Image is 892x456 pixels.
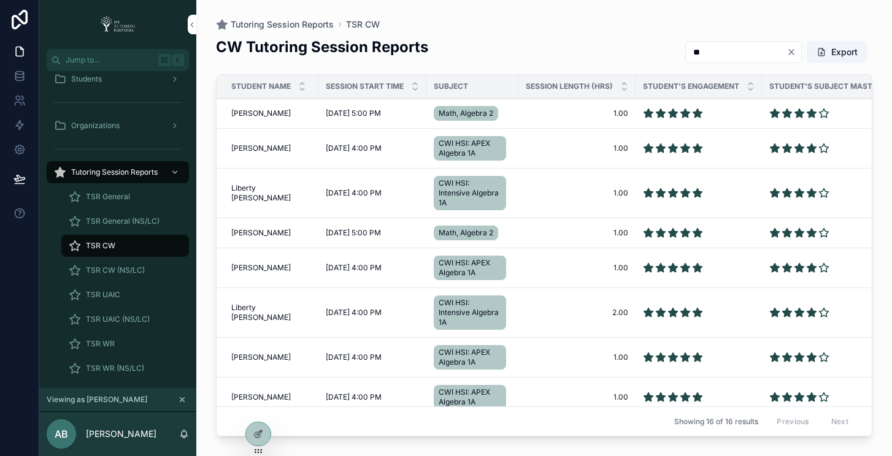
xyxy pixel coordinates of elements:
[326,143,382,153] span: [DATE] 4:00 PM
[231,18,334,31] span: Tutoring Session Reports
[643,82,739,91] span: Student's Engagement
[86,428,156,440] p: [PERSON_NAME]
[326,392,382,402] span: [DATE] 4:00 PM
[231,392,291,402] span: [PERSON_NAME]
[47,395,147,405] span: Viewing as [PERSON_NAME]
[526,263,628,273] a: 1.00
[439,108,493,118] span: Math, Algebra 2
[96,15,139,34] img: App logo
[231,228,291,238] span: [PERSON_NAME]
[61,333,189,355] a: TSR WR
[526,228,628,238] a: 1.00
[326,82,404,91] span: Session Start Time
[86,265,145,275] span: TSR CW (NS/LC)
[71,167,158,177] span: Tutoring Session Reports
[434,382,511,412] a: CWI HSI: APEX Algebra 1A
[326,308,419,317] a: [DATE] 4:00 PM
[216,18,334,31] a: Tutoring Session Reports
[173,55,183,65] span: K
[39,71,196,388] div: scrollable content
[61,235,189,257] a: TSR CW
[61,357,189,379] a: TSR WR (NS/LC)
[231,108,311,118] a: [PERSON_NAME]
[326,108,381,118] span: [DATE] 5:00 PM
[526,308,628,317] a: 2.00
[326,188,382,198] span: [DATE] 4:00 PM
[439,228,493,238] span: Math, Algebra 2
[47,68,189,90] a: Students
[434,223,511,243] a: Math, Algebra 2
[526,82,613,91] span: Session Length (Hrs)
[71,121,120,131] span: Organizations
[439,348,501,367] span: CWI HSI: APEX Algebra 1A
[86,339,115,349] span: TSR WR
[786,47,801,57] button: Clear
[526,108,628,118] a: 1.00
[231,303,311,322] a: Liberty [PERSON_NAME]
[66,55,153,65] span: Jump to...
[61,259,189,281] a: TSR CW (NS/LC)
[769,82,887,91] span: Student's Subject Mastery
[326,228,419,238] a: [DATE] 5:00 PM
[326,352,382,362] span: [DATE] 4:00 PM
[231,263,291,273] span: [PERSON_NAME]
[439,298,501,327] span: CWI HSI: Intensive Algebra 1A
[231,183,311,203] a: Liberty [PERSON_NAME]
[326,352,419,362] a: [DATE] 4:00 PM
[231,392,311,402] a: [PERSON_NAME]
[231,143,291,153] span: [PERSON_NAME]
[439,258,501,278] span: CWI HSI: APEX Algebra 1A
[526,392,628,402] a: 1.00
[434,134,511,163] a: CWI HSI: APEX Algebra 1A
[526,188,628,198] a: 1.00
[231,263,311,273] a: [PERSON_NAME]
[434,173,511,213] a: CWI HSI: Intensive Algebra 1A
[61,284,189,306] a: TSR UAIC
[326,143,419,153] a: [DATE] 4:00 PM
[439,139,501,158] span: CWI HSI: APEX Algebra 1A
[326,188,419,198] a: [DATE] 4:00 PM
[47,49,189,71] button: Jump to...K
[86,241,115,251] span: TSR CW
[346,18,380,31] a: TSR CW
[86,290,120,300] span: TSR UAIC
[231,228,311,238] a: [PERSON_NAME]
[526,352,628,362] a: 1.00
[439,178,501,208] span: CWI HSI: Intensive Algebra 1A
[231,352,311,362] a: [PERSON_NAME]
[47,115,189,137] a: Organizations
[674,417,758,427] span: Showing 16 of 16 results
[231,108,291,118] span: [PERSON_NAME]
[86,314,150,324] span: TSR UAIC (NS/LC)
[326,263,419,273] a: [DATE] 4:00 PM
[61,186,189,208] a: TSR General
[326,263,382,273] span: [DATE] 4:00 PM
[326,108,419,118] a: [DATE] 5:00 PM
[86,216,160,226] span: TSR General (NS/LC)
[231,143,311,153] a: [PERSON_NAME]
[47,161,189,183] a: Tutoring Session Reports
[86,192,130,202] span: TSR General
[55,427,68,441] span: AB
[434,104,511,123] a: Math, Algebra 2
[526,143,628,153] a: 1.00
[71,74,102,84] span: Students
[439,387,501,407] span: CWI HSI: APEX Algebra 1A
[61,308,189,330] a: TSR UAIC (NS/LC)
[326,308,382,317] span: [DATE] 4:00 PM
[434,253,511,283] a: CWI HSI: APEX Algebra 1A
[86,363,144,373] span: TSR WR (NS/LC)
[434,82,468,91] span: Subject
[326,228,381,238] span: [DATE] 5:00 PM
[434,293,511,332] a: CWI HSI: Intensive Algebra 1A
[216,37,428,57] h2: CW Tutoring Session Reports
